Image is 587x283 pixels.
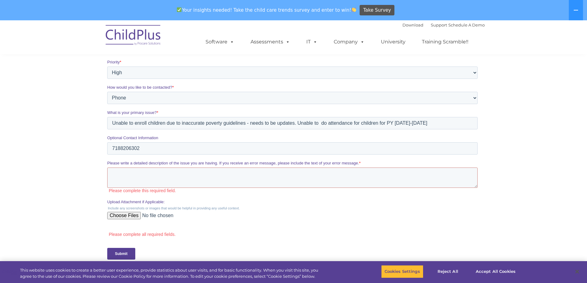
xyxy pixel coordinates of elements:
[448,22,485,27] a: Schedule A Demo
[103,21,164,51] img: ChildPlus by Procare Solutions
[402,22,485,27] font: |
[416,36,475,48] a: Training Scramble!!
[2,214,373,220] label: Please complete this required field.
[429,265,467,278] button: Reject All
[375,36,412,48] a: University
[2,258,373,264] label: Please complete all required fields.
[431,22,447,27] a: Support
[352,7,356,12] img: 👏
[381,265,423,278] button: Cookies Settings
[328,36,371,48] a: Company
[186,36,205,40] span: Last name
[177,7,181,12] img: ✅
[199,36,240,48] a: Software
[570,265,584,278] button: Close
[360,5,394,16] a: Take Survey
[402,22,423,27] a: Download
[300,36,324,48] a: IT
[174,4,359,16] span: Your insights needed! Take the child care trends survey and enter to win!
[20,267,323,279] div: This website uses cookies to create a better user experience, provide statistics about user visit...
[244,36,296,48] a: Assessments
[363,5,391,16] span: Take Survey
[186,61,213,66] span: Phone number
[472,265,519,278] button: Accept All Cookies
